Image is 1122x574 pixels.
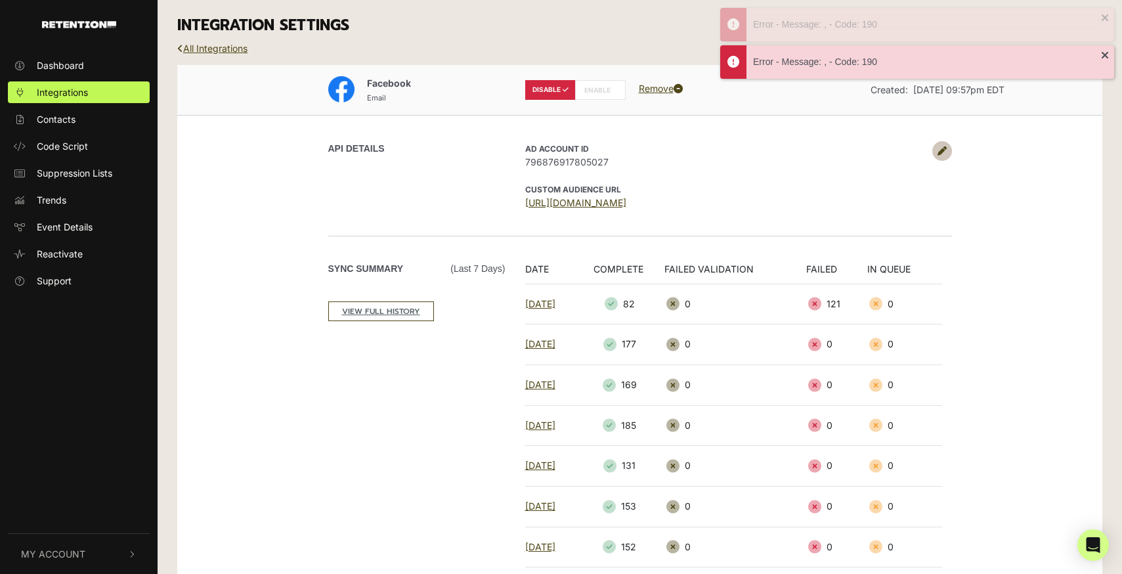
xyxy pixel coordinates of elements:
[177,16,1102,35] h3: INTEGRATION SETTINGS
[525,262,580,284] th: DATE
[8,81,150,103] a: Integrations
[664,284,806,324] td: 0
[806,446,867,487] td: 0
[328,142,385,156] label: API DETAILS
[8,135,150,157] a: Code Script
[664,527,806,567] td: 0
[525,144,589,154] strong: AD Account ID
[367,77,411,89] span: Facebook
[525,541,555,552] a: [DATE]
[8,534,150,574] button: My Account
[867,405,942,446] td: 0
[525,338,555,349] a: [DATE]
[37,247,83,261] span: Reactivate
[37,139,88,153] span: Code Script
[525,298,555,309] a: [DATE]
[753,18,1101,32] div: Error - Message: , - Code: 190
[580,324,664,365] td: 177
[525,197,626,208] a: [URL][DOMAIN_NAME]
[806,324,867,365] td: 0
[37,58,84,72] span: Dashboard
[328,76,355,102] img: Facebook
[913,84,1004,95] span: [DATE] 09:57pm EDT
[639,83,683,94] a: Remove
[8,270,150,292] a: Support
[867,364,942,405] td: 0
[37,166,112,180] span: Suppression Lists
[580,364,664,405] td: 169
[8,55,150,76] a: Dashboard
[664,364,806,405] td: 0
[867,324,942,365] td: 0
[37,274,72,288] span: Support
[525,80,576,100] label: DISABLE
[806,405,867,446] td: 0
[664,446,806,487] td: 0
[8,162,150,184] a: Suppression Lists
[580,486,664,527] td: 153
[664,486,806,527] td: 0
[177,43,248,54] a: All Integrations
[8,216,150,238] a: Event Details
[580,405,664,446] td: 185
[8,108,150,130] a: Contacts
[525,185,621,194] strong: CUSTOM AUDIENCE URL
[37,193,66,207] span: Trends
[328,262,506,276] label: Sync Summary
[575,80,626,100] label: ENABLE
[664,405,806,446] td: 0
[867,446,942,487] td: 0
[806,486,867,527] td: 0
[21,547,85,561] span: My Account
[867,527,942,567] td: 0
[367,93,386,102] small: Email
[525,379,555,390] a: [DATE]
[37,85,88,99] span: Integrations
[871,84,908,95] span: Created:
[525,155,926,169] span: 796876917805027
[1077,529,1109,561] div: Open Intercom Messenger
[525,460,555,471] a: [DATE]
[580,284,664,324] td: 82
[328,301,434,321] a: VIEW FULL HISTORY
[806,284,867,324] td: 121
[37,112,76,126] span: Contacts
[450,262,505,276] span: (Last 7 days)
[867,262,942,284] th: IN QUEUE
[580,262,664,284] th: COMPLETE
[664,324,806,365] td: 0
[42,21,116,28] img: Retention.com
[806,262,867,284] th: FAILED
[867,486,942,527] td: 0
[580,527,664,567] td: 152
[37,220,93,234] span: Event Details
[525,420,555,431] a: [DATE]
[867,284,942,324] td: 0
[806,364,867,405] td: 0
[753,55,1101,69] div: Error - Message: , - Code: 190
[664,262,806,284] th: FAILED VALIDATION
[580,446,664,487] td: 131
[8,243,150,265] a: Reactivate
[806,527,867,567] td: 0
[525,500,555,512] a: [DATE]
[8,189,150,211] a: Trends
